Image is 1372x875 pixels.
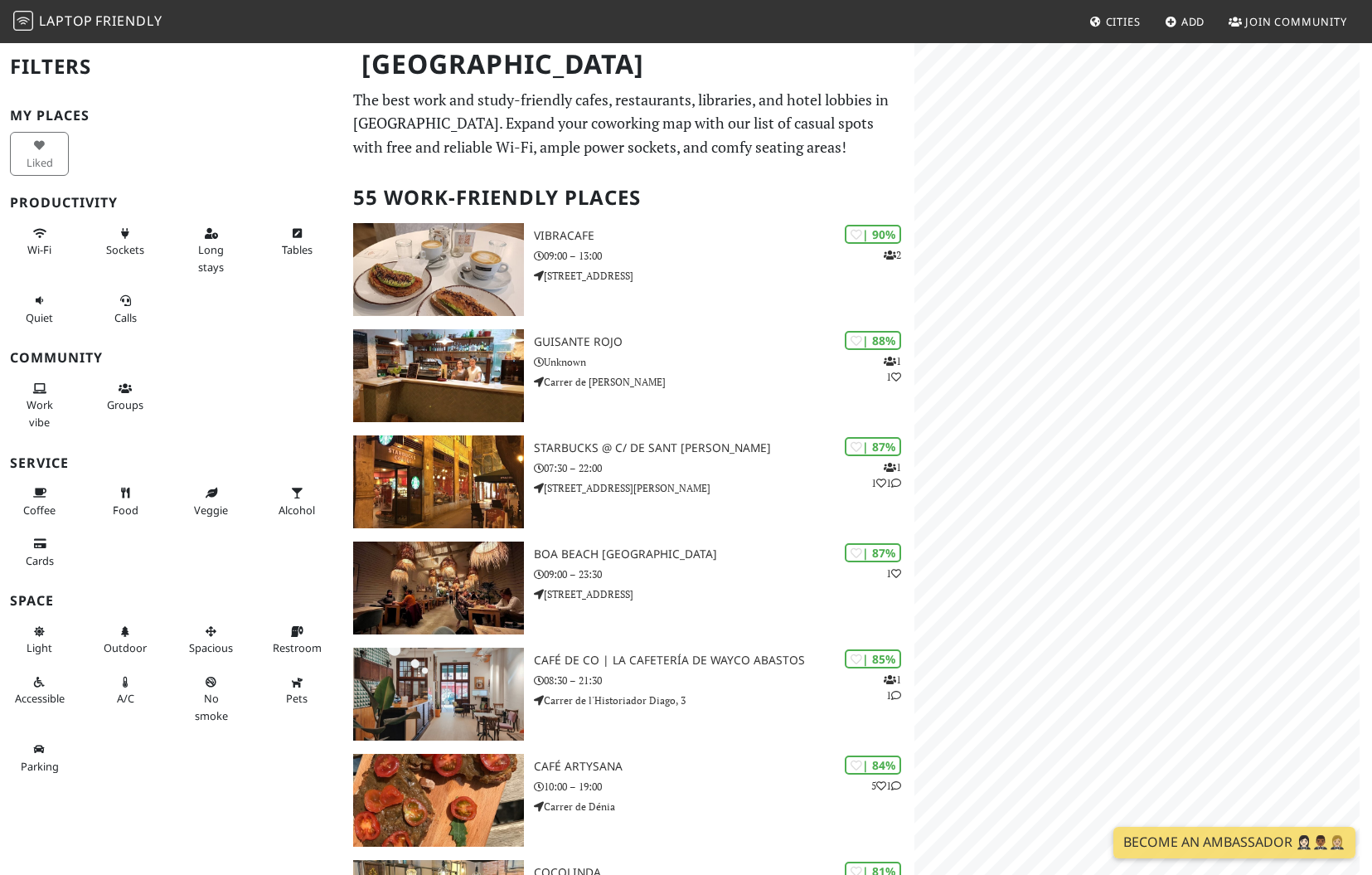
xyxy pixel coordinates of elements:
img: Guisante Rojo [353,329,524,422]
img: Café ArtySana [353,754,524,847]
div: | 87% [845,437,901,456]
span: Join Community [1245,14,1347,29]
a: Become an Ambassador 🤵🏻‍♀️🤵🏾‍♂️🤵🏼‍♀️ [1113,827,1355,858]
span: Cities [1106,14,1141,29]
h3: Service [10,455,333,471]
span: Restroom [273,640,322,655]
div: | 84% [845,756,901,775]
button: A/C [95,668,154,712]
button: Calls [95,287,154,331]
span: Video/audio calls [114,310,137,325]
span: Spacious [189,640,233,655]
span: Food [113,503,138,518]
button: Groups [95,375,154,419]
a: Join Community [1222,7,1354,36]
p: 1 1 [884,672,901,703]
h2: Filters [10,41,333,92]
span: Air conditioned [117,691,134,706]
button: Sockets [95,220,154,264]
button: No smoke [182,668,240,729]
h1: [GEOGRAPHIC_DATA] [348,41,912,87]
button: Alcohol [267,479,326,523]
span: Veggie [194,503,228,518]
span: Parking [21,759,59,774]
button: Light [10,618,69,662]
span: Pet friendly [286,691,308,706]
span: Power sockets [106,242,144,257]
p: Carrer de l'Historiador Diago, 3 [534,693,915,708]
a: Cities [1083,7,1147,36]
button: Spacious [182,618,240,662]
button: Parking [10,736,69,780]
p: [STREET_ADDRESS] [534,586,915,602]
h3: Boa Beach [GEOGRAPHIC_DATA] [534,547,915,561]
h3: Café de CO | La cafetería de Wayco Abastos [534,654,915,668]
button: Quiet [10,287,69,331]
p: 09:00 – 13:00 [534,248,915,264]
button: Work vibe [10,375,69,435]
h3: Space [10,593,333,609]
div: | 90% [845,225,901,244]
h3: Guisante Rojo [534,335,915,349]
p: [STREET_ADDRESS] [534,268,915,284]
button: Pets [267,668,326,712]
img: Café de CO | La cafetería de Wayco Abastos [353,648,524,741]
span: Alcohol [279,503,315,518]
p: 1 1 1 [871,459,901,491]
h3: Starbucks @ C/ de Sant [PERSON_NAME] [534,441,915,455]
p: Carrer de Dénia [534,799,915,814]
h3: Café ArtySana [534,760,915,774]
span: People working [27,397,53,429]
p: 2 [884,247,901,263]
span: Accessible [15,691,65,706]
span: Outdoor area [104,640,147,655]
p: 07:30 – 22:00 [534,460,915,476]
button: Wi-Fi [10,220,69,264]
span: Coffee [23,503,56,518]
a: Vibracafe | 90% 2 Vibracafe 09:00 – 13:00 [STREET_ADDRESS] [343,223,915,316]
h3: Productivity [10,195,333,211]
p: 1 1 [884,353,901,385]
h3: Community [10,350,333,366]
span: Natural light [27,640,52,655]
button: Coffee [10,479,69,523]
span: Quiet [26,310,53,325]
button: Long stays [182,220,240,280]
p: 09:00 – 23:30 [534,566,915,582]
button: Food [95,479,154,523]
span: Long stays [198,242,224,274]
a: Guisante Rojo | 88% 11 Guisante Rojo Unknown Carrer de [PERSON_NAME] [343,329,915,422]
p: 10:00 – 19:00 [534,779,915,795]
a: Add [1158,7,1212,36]
span: Stable Wi-Fi [27,242,51,257]
p: The best work and study-friendly cafes, restaurants, libraries, and hotel lobbies in [GEOGRAPHIC_... [353,88,905,159]
div: | 88% [845,331,901,350]
button: Tables [267,220,326,264]
p: [STREET_ADDRESS][PERSON_NAME] [534,480,915,496]
p: 08:30 – 21:30 [534,673,915,688]
p: 5 1 [871,778,901,794]
a: Café ArtySana | 84% 51 Café ArtySana 10:00 – 19:00 Carrer de Dénia [343,754,915,847]
img: Vibracafe [353,223,524,316]
span: Smoke free [195,691,228,722]
span: Credit cards [26,553,54,568]
h3: My Places [10,108,333,124]
img: LaptopFriendly [13,11,33,31]
p: Carrer de [PERSON_NAME] [534,374,915,390]
a: Starbucks @ C/ de Sant Vicent Màrtir | 87% 111 Starbucks @ C/ de Sant [PERSON_NAME] 07:30 – 22:00... [343,435,915,528]
button: Accessible [10,668,69,712]
span: Add [1181,14,1205,29]
div: | 85% [845,649,901,668]
span: Work-friendly tables [282,242,313,257]
button: Restroom [267,618,326,662]
h2: 55 Work-Friendly Places [353,173,905,223]
p: Unknown [534,354,915,370]
a: LaptopFriendly LaptopFriendly [13,7,162,36]
button: Outdoor [95,618,154,662]
p: 1 [886,566,901,581]
button: Cards [10,530,69,574]
span: Laptop [39,12,93,30]
a: Café de CO | La cafetería de Wayco Abastos | 85% 11 Café de CO | La cafetería de Wayco Abastos 08... [343,648,915,741]
h3: Vibracafe [534,229,915,243]
img: Starbucks @ C/ de Sant Vicent Màrtir [353,435,524,528]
